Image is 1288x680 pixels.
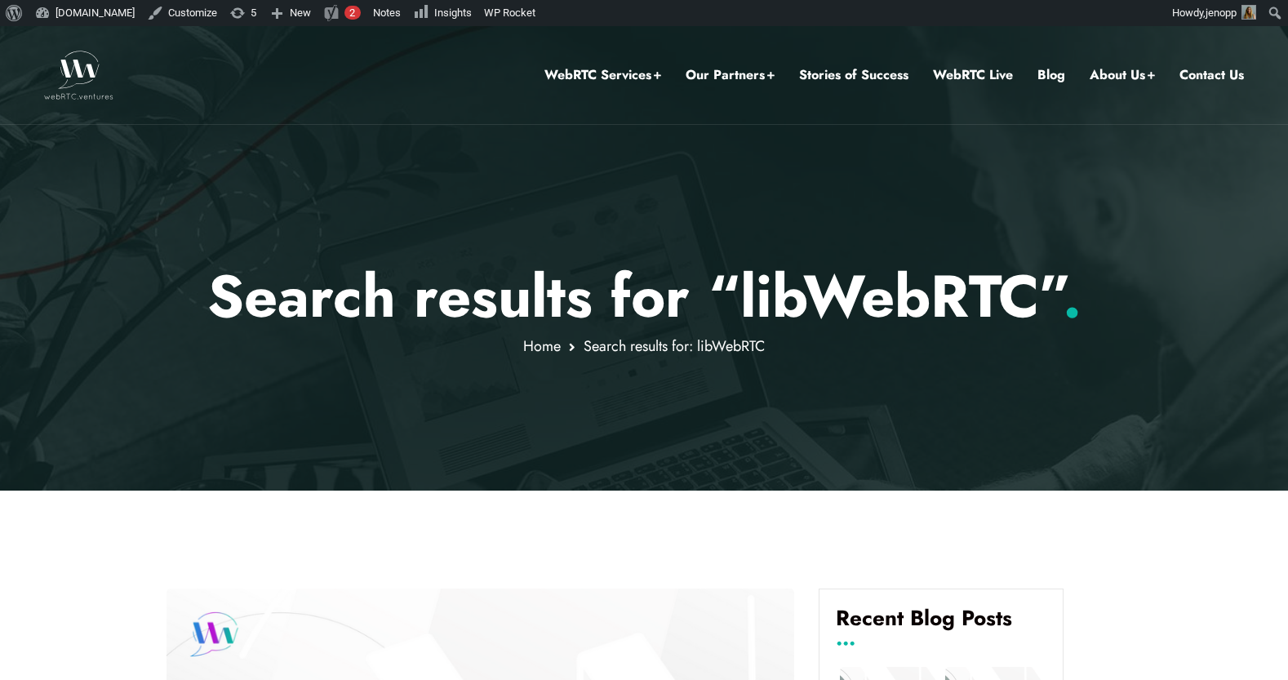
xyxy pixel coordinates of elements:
a: WebRTC Live [933,64,1013,86]
a: Blog [1037,64,1065,86]
h4: Recent Blog Posts [836,606,1046,643]
span: 2 [349,7,355,19]
span: . [1063,254,1081,339]
p: Search results for “libWebRTC” [167,261,1122,331]
a: About Us [1090,64,1155,86]
a: WebRTC Services [544,64,661,86]
a: Our Partners [686,64,775,86]
a: Stories of Success [799,64,908,86]
img: WebRTC.ventures [44,51,113,100]
a: Contact Us [1179,64,1244,86]
span: jenopp [1206,7,1237,19]
span: Search results for: libWebRTC [584,336,765,357]
a: Home [523,336,561,357]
